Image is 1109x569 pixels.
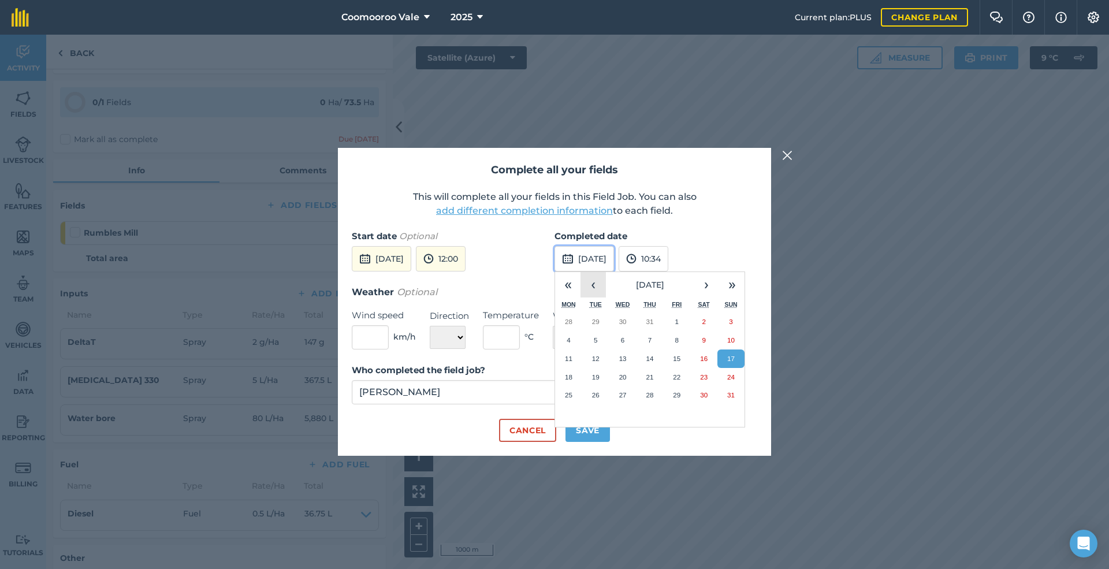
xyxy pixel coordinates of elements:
[619,318,627,325] abbr: 30 July 2025
[727,355,735,362] abbr: 17 August 2025
[636,280,664,290] span: [DATE]
[397,287,437,297] em: Optional
[609,313,637,331] button: 30 July 2025
[567,336,570,344] abbr: 4 August 2025
[675,318,679,325] abbr: 1 August 2025
[663,368,690,386] button: 22 August 2025
[554,246,614,272] button: [DATE]
[694,272,719,297] button: ›
[430,309,469,323] label: Direction
[717,368,745,386] button: 24 August 2025
[663,331,690,349] button: 8 August 2025
[690,368,717,386] button: 23 August 2025
[483,308,539,322] label: Temperature
[565,318,572,325] abbr: 28 July 2025
[555,349,582,368] button: 11 August 2025
[359,252,371,266] img: svg+xml;base64,PD94bWwgdmVyc2lvbj0iMS4wIiBlbmNvZGluZz0idXRmLTgiPz4KPCEtLSBHZW5lcmF0b3I6IEFkb2JlIE...
[416,246,466,272] button: 12:00
[1070,530,1097,557] div: Open Intercom Messenger
[663,386,690,404] button: 29 August 2025
[1055,10,1067,24] img: svg+xml;base64,PHN2ZyB4bWxucz0iaHR0cDovL3d3dy53My5vcmcvMjAwMC9zdmciIHdpZHRoPSIxNyIgaGVpZ2h0PSIxNy...
[592,318,600,325] abbr: 29 July 2025
[582,313,609,331] button: 29 July 2025
[592,355,600,362] abbr: 12 August 2025
[592,391,600,399] abbr: 26 August 2025
[554,230,627,241] strong: Completed date
[690,386,717,404] button: 30 August 2025
[436,204,613,218] button: add different completion information
[727,336,735,344] abbr: 10 August 2025
[555,272,580,297] button: «
[717,386,745,404] button: 31 August 2025
[609,349,637,368] button: 13 August 2025
[637,313,664,331] button: 31 July 2025
[690,313,717,331] button: 2 August 2025
[702,318,705,325] abbr: 2 August 2025
[1022,12,1036,23] img: A question mark icon
[646,373,653,381] abbr: 21 August 2025
[698,301,710,308] abbr: Saturday
[700,355,708,362] abbr: 16 August 2025
[717,349,745,368] button: 17 August 2025
[663,313,690,331] button: 1 August 2025
[637,349,664,368] button: 14 August 2025
[702,336,705,344] abbr: 9 August 2025
[989,12,1003,23] img: Two speech bubbles overlapping with the left bubble in the forefront
[352,190,757,218] p: This will complete all your fields in this Field Job. You can also to each field.
[724,301,737,308] abbr: Sunday
[795,11,872,24] span: Current plan : PLUS
[673,373,680,381] abbr: 22 August 2025
[555,331,582,349] button: 4 August 2025
[621,336,624,344] abbr: 6 August 2025
[619,246,668,272] button: 10:34
[619,355,627,362] abbr: 13 August 2025
[590,301,602,308] abbr: Tuesday
[637,331,664,349] button: 7 August 2025
[643,301,656,308] abbr: Thursday
[451,10,472,24] span: 2025
[675,336,679,344] abbr: 8 August 2025
[782,148,792,162] img: svg+xml;base64,PHN2ZyB4bWxucz0iaHR0cDovL3d3dy53My5vcmcvMjAwMC9zdmciIHdpZHRoPSIyMiIgaGVpZ2h0PSIzMC...
[648,336,652,344] abbr: 7 August 2025
[673,391,680,399] abbr: 29 August 2025
[606,272,694,297] button: [DATE]
[565,391,572,399] abbr: 25 August 2025
[352,308,416,322] label: Wind speed
[561,301,576,308] abbr: Monday
[562,252,574,266] img: svg+xml;base64,PD94bWwgdmVyc2lvbj0iMS4wIiBlbmNvZGluZz0idXRmLTgiPz4KPCEtLSBHZW5lcmF0b3I6IEFkb2JlIE...
[399,230,437,241] em: Optional
[719,272,745,297] button: »
[582,386,609,404] button: 26 August 2025
[663,349,690,368] button: 15 August 2025
[672,301,682,308] abbr: Friday
[609,331,637,349] button: 6 August 2025
[637,368,664,386] button: 21 August 2025
[594,336,597,344] abbr: 5 August 2025
[616,301,630,308] abbr: Wednesday
[524,330,534,343] span: ° C
[881,8,968,27] a: Change plan
[582,331,609,349] button: 5 August 2025
[727,373,735,381] abbr: 24 August 2025
[646,355,653,362] abbr: 14 August 2025
[555,386,582,404] button: 25 August 2025
[580,272,606,297] button: ‹
[646,391,653,399] abbr: 28 August 2025
[700,391,708,399] abbr: 30 August 2025
[12,8,29,27] img: fieldmargin Logo
[592,373,600,381] abbr: 19 August 2025
[609,386,637,404] button: 27 August 2025
[565,355,572,362] abbr: 11 August 2025
[717,331,745,349] button: 10 August 2025
[1086,12,1100,23] img: A cog icon
[619,373,627,381] abbr: 20 August 2025
[727,391,735,399] abbr: 31 August 2025
[352,285,757,300] h3: Weather
[700,373,708,381] abbr: 23 August 2025
[553,309,610,323] label: Weather
[341,10,419,24] span: Coomooroo Vale
[673,355,680,362] abbr: 15 August 2025
[626,252,637,266] img: svg+xml;base64,PD94bWwgdmVyc2lvbj0iMS4wIiBlbmNvZGluZz0idXRmLTgiPz4KPCEtLSBHZW5lcmF0b3I6IEFkb2JlIE...
[555,368,582,386] button: 18 August 2025
[690,349,717,368] button: 16 August 2025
